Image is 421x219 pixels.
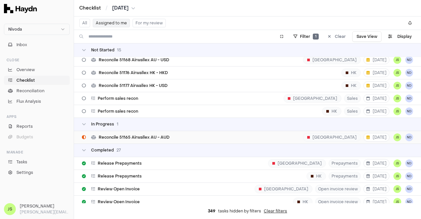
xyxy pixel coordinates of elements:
a: Overview [4,65,70,74]
button: Filter1 [289,31,323,42]
button: [DATE] [363,133,389,142]
button: [DATE] [363,68,389,77]
span: [DATE] [366,186,386,192]
span: JS [393,107,401,115]
button: ND [405,56,413,64]
div: HK [293,198,312,206]
span: 15 [117,47,121,53]
span: [DATE] [366,161,386,166]
a: Checklist [79,5,101,12]
button: For my review [133,19,166,27]
span: Flux Analysis [16,98,41,104]
button: ND [405,107,413,115]
span: Prepayments [329,159,361,168]
button: Budgets [4,132,70,142]
a: Flux Analysis [4,97,70,106]
button: [DATE] [363,94,389,103]
img: Haydn Logo [4,4,37,13]
button: Clear filters [264,208,287,214]
div: [GEOGRAPHIC_DATA] [303,133,361,142]
span: Tasks [16,159,27,165]
div: Manage [4,147,70,157]
span: 1 [313,34,319,40]
button: JS [393,159,401,167]
button: JS [393,172,401,180]
div: HK [307,172,326,180]
span: Reconcile 51165 Airwallex AU - AUD [99,135,169,140]
span: Settings [16,170,33,176]
span: [DATE] [366,109,386,114]
span: [DATE] [112,5,129,12]
span: Sales [344,107,361,116]
span: [DATE] [366,83,386,88]
span: Reconciliation [16,88,44,94]
button: ND [405,172,413,180]
span: Reconcile 51177 Airwallex HK - USD [99,83,167,88]
button: [DATE] [363,198,389,206]
button: ND [405,69,413,77]
span: / [104,5,109,11]
button: Clear [324,31,350,42]
span: Perform sales recon [98,109,138,114]
span: Open invoice review [315,198,361,206]
span: Review Open Invoice [98,186,140,192]
span: [DATE] [366,135,386,140]
div: [GEOGRAPHIC_DATA] [303,56,361,64]
div: Close [4,55,70,65]
button: [DATE] [363,159,389,168]
button: [DATE] [363,172,389,180]
button: ND [405,82,413,90]
span: [DATE] [366,57,386,63]
span: Not Started [91,47,114,53]
span: Completed [91,148,114,153]
span: Open invoice review [315,185,361,193]
button: JS [393,82,401,90]
button: JS [393,95,401,102]
div: HK [322,107,341,116]
span: Overview [16,67,35,73]
span: Sales [344,94,361,103]
div: [GEOGRAPHIC_DATA] [255,185,312,193]
div: [GEOGRAPHIC_DATA] [284,94,341,103]
div: HK [341,81,361,90]
button: JS [393,133,401,141]
a: Settings [4,168,70,177]
span: [DATE] [366,174,386,179]
span: [DATE] [366,199,386,205]
span: Inbox [16,42,27,48]
span: In Progress [91,122,114,127]
button: JS [393,198,401,206]
span: [DATE] [366,70,386,75]
button: JS [393,185,401,193]
button: ND [405,185,413,193]
span: Reconcile 51176 Airwallex HK - HKD [99,70,168,75]
span: 349 [208,208,215,214]
button: [DATE] [363,81,389,90]
nav: breadcrumb [79,5,135,12]
a: Reports [4,122,70,131]
button: ND [405,159,413,167]
span: 27 [116,148,121,153]
button: [DATE] [363,185,389,193]
div: Apps [4,111,70,122]
button: JS [393,69,401,77]
button: Assigned to me [93,19,130,27]
button: JS [393,56,401,64]
p: [PERSON_NAME][EMAIL_ADDRESS][DOMAIN_NAME] [20,209,70,215]
button: ND [405,133,413,141]
span: Reports [16,123,33,129]
span: Prepayments [329,172,361,180]
button: Save View [352,31,382,42]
